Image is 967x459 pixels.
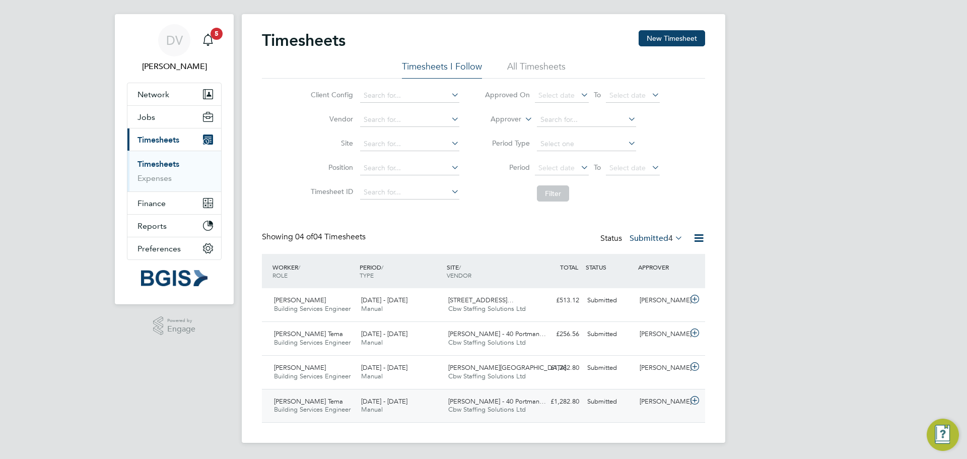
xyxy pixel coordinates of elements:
[137,221,167,231] span: Reports
[538,91,575,100] span: Select date
[137,173,172,183] a: Expenses
[636,326,688,343] div: [PERSON_NAME]
[531,394,583,410] div: £1,282.80
[927,419,959,451] button: Engage Resource Center
[448,397,546,406] span: [PERSON_NAME] - 40 Portman…
[360,271,374,279] span: TYPE
[115,14,234,304] nav: Main navigation
[270,258,357,284] div: WORKER
[274,296,326,304] span: [PERSON_NAME]
[272,271,288,279] span: ROLE
[137,112,155,122] span: Jobs
[448,405,526,414] span: Cbw Staffing Solutions Ltd
[583,292,636,309] div: Submitted
[583,326,636,343] div: Submitted
[167,325,195,334] span: Engage
[361,363,407,372] span: [DATE] - [DATE]
[308,139,353,148] label: Site
[583,360,636,376] div: Submitted
[308,114,353,123] label: Vendor
[402,60,482,79] li: Timesheets I Follow
[361,330,407,338] span: [DATE] - [DATE]
[127,270,222,286] a: Go to home page
[308,163,353,172] label: Position
[537,137,636,151] input: Select one
[639,30,705,46] button: New Timesheet
[127,215,221,237] button: Reports
[448,304,526,313] span: Cbw Staffing Solutions Ltd
[537,113,636,127] input: Search for...
[381,263,383,271] span: /
[295,232,313,242] span: 04 of
[274,372,351,380] span: Building Services Engineer
[485,139,530,148] label: Period Type
[127,237,221,259] button: Preferences
[127,192,221,214] button: Finance
[636,360,688,376] div: [PERSON_NAME]
[262,30,346,50] h2: Timesheets
[485,163,530,172] label: Period
[127,24,222,73] a: DV[PERSON_NAME]
[274,363,326,372] span: [PERSON_NAME]
[127,128,221,151] button: Timesheets
[448,296,514,304] span: [STREET_ADDRESS]…
[531,326,583,343] div: £256.56
[137,90,169,99] span: Network
[274,338,351,347] span: Building Services Engineer
[636,258,688,276] div: APPROVER
[361,372,383,380] span: Manual
[262,232,368,242] div: Showing
[274,304,351,313] span: Building Services Engineer
[308,90,353,99] label: Client Config
[591,88,604,101] span: To
[583,394,636,410] div: Submitted
[361,338,383,347] span: Manual
[361,296,407,304] span: [DATE] - [DATE]
[361,304,383,313] span: Manual
[668,233,673,243] span: 4
[127,151,221,191] div: Timesheets
[507,60,566,79] li: All Timesheets
[361,405,383,414] span: Manual
[308,187,353,196] label: Timesheet ID
[636,292,688,309] div: [PERSON_NAME]
[127,83,221,105] button: Network
[137,159,179,169] a: Timesheets
[360,89,459,103] input: Search for...
[137,135,179,145] span: Timesheets
[538,163,575,172] span: Select date
[137,199,166,208] span: Finance
[167,316,195,325] span: Powered by
[537,185,569,202] button: Filter
[600,232,685,246] div: Status
[274,405,351,414] span: Building Services Engineer
[583,258,636,276] div: STATUS
[444,258,531,284] div: SITE
[360,185,459,200] input: Search for...
[560,263,578,271] span: TOTAL
[127,60,222,73] span: Davinia Vassel
[591,161,604,174] span: To
[476,114,521,124] label: Approver
[198,24,218,56] a: 5
[609,163,646,172] span: Select date
[274,397,343,406] span: [PERSON_NAME] Tema
[360,113,459,127] input: Search for...
[447,271,471,279] span: VENDOR
[630,233,683,243] label: Submitted
[448,338,526,347] span: Cbw Staffing Solutions Ltd
[360,137,459,151] input: Search for...
[609,91,646,100] span: Select date
[137,244,181,253] span: Preferences
[448,330,546,338] span: [PERSON_NAME] - 40 Portman…
[485,90,530,99] label: Approved On
[531,360,583,376] div: £1,282.80
[141,270,208,286] img: bgis-logo-retina.png
[636,394,688,410] div: [PERSON_NAME]
[448,363,566,372] span: [PERSON_NAME][GEOGRAPHIC_DATA]
[127,106,221,128] button: Jobs
[361,397,407,406] span: [DATE] - [DATE]
[531,292,583,309] div: £513.12
[295,232,366,242] span: 04 Timesheets
[357,258,444,284] div: PERIOD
